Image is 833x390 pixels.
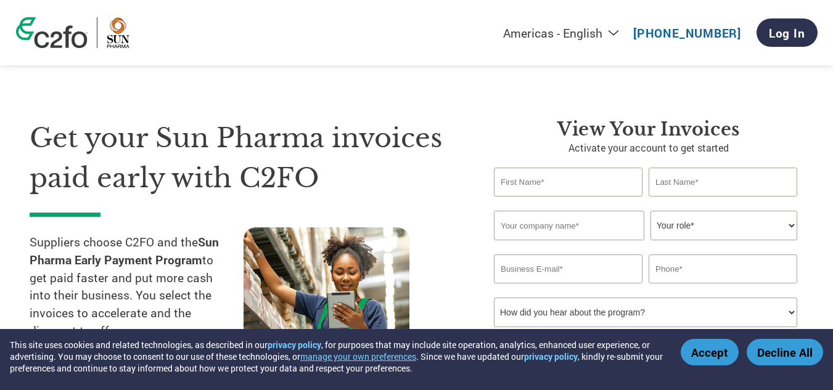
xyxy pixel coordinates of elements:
[649,254,797,283] input: Phone*
[244,227,409,349] img: supply chain worker
[650,211,797,240] select: Title/Role
[649,198,797,206] div: Invalid last name or last name is too long
[16,17,88,48] img: c2fo logo
[649,168,797,197] input: Last Name*
[494,211,644,240] input: Your company name*
[30,234,244,340] p: Suppliers choose C2FO and the to get paid faster and put more cash into their business. You selec...
[494,285,642,293] div: Inavlid Email Address
[494,254,642,283] input: Invalid Email format
[747,339,823,365] button: Decline All
[494,140,803,155] p: Activate your account to get started
[649,285,797,293] div: Inavlid Phone Number
[300,351,416,362] button: manage your own preferences
[494,118,803,140] h3: View Your Invoices
[524,351,578,362] a: privacy policy
[681,339,739,365] button: Accept
[633,25,741,41] a: [PHONE_NUMBER]
[107,17,129,48] img: Sun Pharma
[268,339,321,351] a: privacy policy
[494,168,642,197] input: First Name*
[30,118,457,198] h1: Get your Sun Pharma invoices paid early with C2FO
[10,339,663,374] div: This site uses cookies and related technologies, as described in our , for purposes that may incl...
[494,198,642,206] div: Invalid first name or first name is too long
[757,18,818,47] a: Log In
[494,242,797,250] div: Invalid company name or company name is too long
[30,234,219,267] strong: Sun Pharma Early Payment Program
